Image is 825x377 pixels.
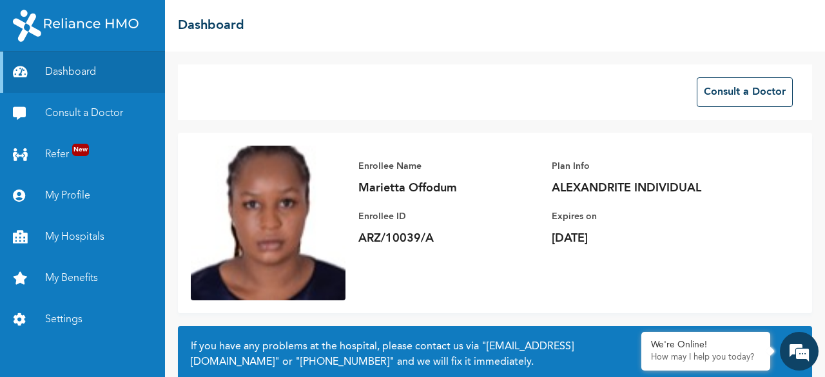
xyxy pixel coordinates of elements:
[13,10,139,42] img: RelianceHMO's Logo
[72,144,89,156] span: New
[191,339,799,370] h2: If you have any problems at the hospital, please contact us via or and we will fix it immediately.
[552,159,732,174] p: Plan Info
[697,77,793,107] button: Consult a Doctor
[651,353,761,363] p: How may I help you today?
[295,357,394,367] a: "[PHONE_NUMBER]"
[191,146,345,300] img: Enrollee
[178,16,244,35] h2: Dashboard
[358,231,539,246] p: ARZ/10039/A
[552,231,732,246] p: [DATE]
[358,159,539,174] p: Enrollee Name
[651,340,761,351] div: We're Online!
[358,209,539,224] p: Enrollee ID
[552,180,732,196] p: ALEXANDRITE INDIVIDUAL
[358,180,539,196] p: Marietta Offodum
[552,209,732,224] p: Expires on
